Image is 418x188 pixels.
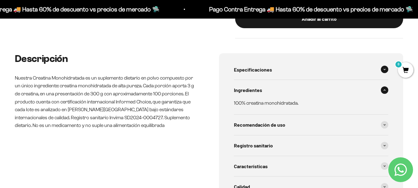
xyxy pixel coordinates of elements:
summary: Características [234,156,389,177]
summary: Especificaciones [234,59,389,80]
div: Un mensaje de garantía de satisfacción visible. [7,60,128,71]
summary: Ingredientes [234,80,389,100]
summary: Registro sanitario [234,135,389,156]
h2: Descripción [15,53,199,64]
div: Más detalles sobre la fecha exacta de entrega. [7,48,128,59]
a: 0 [398,67,413,74]
button: Añadir al carrito [235,10,403,28]
div: Un aval de expertos o estudios clínicos en la página. [7,29,128,46]
span: Enviar [101,92,127,103]
div: Añadir al carrito [248,15,391,23]
p: Nuestra Creatina Monohidratada es un suplemento dietario en polvo compuesto por un único ingredie... [15,74,199,129]
span: Características [234,162,268,170]
span: Recomendación de uso [234,121,285,129]
p: ¿Qué te daría la seguridad final para añadir este producto a tu carrito? [7,10,128,24]
p: Pago Contra Entrega 🚚 Hasta 60% de descuento vs precios de mercado 🛸 [206,4,410,14]
span: Ingredientes [234,86,262,94]
summary: Recomendación de uso [234,115,389,135]
p: 100% creatina monohidratada. [234,99,381,107]
mark: 0 [395,61,402,68]
span: Especificaciones [234,66,272,74]
div: La confirmación de la pureza de los ingredientes. [7,72,128,89]
span: Registro sanitario [234,142,273,150]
